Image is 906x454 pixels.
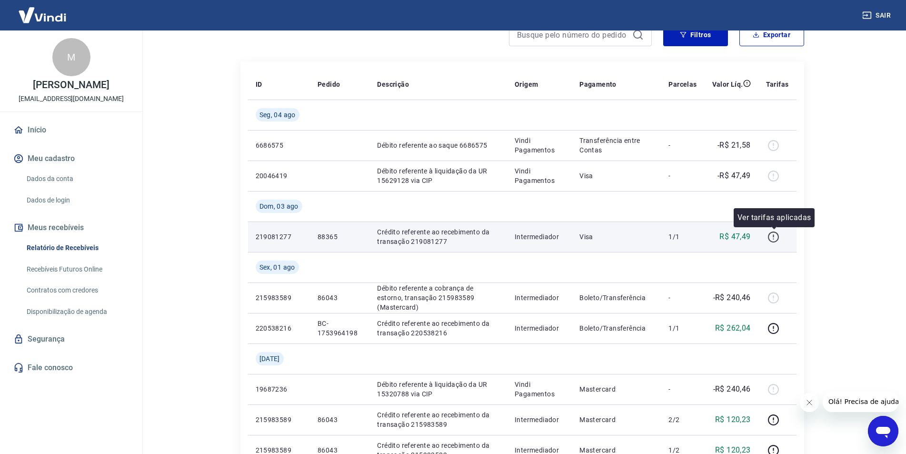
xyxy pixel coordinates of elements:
[318,80,340,89] p: Pedido
[11,329,131,350] a: Segurança
[868,416,898,446] iframe: Botão para abrir a janela de mensagens
[668,293,697,303] p: -
[11,0,73,30] img: Vindi
[515,166,564,185] p: Vindi Pagamentos
[663,23,728,46] button: Filtros
[579,323,653,333] p: Boleto/Transferência
[515,323,564,333] p: Intermediador
[259,262,295,272] span: Sex, 01 ago
[668,384,697,394] p: -
[719,231,750,242] p: R$ 47,49
[668,232,697,242] p: 1/1
[23,302,131,322] a: Disponibilização de agenda
[713,383,751,395] p: -R$ 240,46
[11,148,131,169] button: Meu cadastro
[256,171,302,181] p: 20046419
[517,28,628,42] input: Busque pelo número do pedido
[579,232,653,242] p: Visa
[668,323,697,333] p: 1/1
[256,80,262,89] p: ID
[318,293,362,303] p: 86043
[318,232,362,242] p: 88365
[717,140,751,151] p: -R$ 21,58
[712,80,743,89] p: Valor Líq.
[823,391,898,412] iframe: Mensagem da empresa
[515,232,564,242] p: Intermediador
[33,80,109,90] p: [PERSON_NAME]
[377,319,499,338] p: Crédito referente ao recebimento da transação 220538216
[11,357,131,378] a: Fale conosco
[19,94,124,104] p: [EMAIL_ADDRESS][DOMAIN_NAME]
[318,319,362,338] p: BC-1753964198
[515,380,564,399] p: Vindi Pagamentos
[579,136,653,155] p: Transferência entre Contas
[256,323,302,333] p: 220538216
[713,292,751,303] p: -R$ 240,46
[377,141,499,150] p: Débito referente ao saque 6686575
[860,7,895,24] button: Sair
[256,415,302,424] p: 215983589
[256,232,302,242] p: 219081277
[377,380,499,399] p: Débito referente à liquidação da UR 15320788 via CIP
[23,238,131,258] a: Relatório de Recebíveis
[259,202,299,211] span: Dom, 03 ago
[579,384,653,394] p: Mastercard
[715,414,751,425] p: R$ 120,23
[739,23,804,46] button: Exportar
[579,80,617,89] p: Pagamento
[377,227,499,246] p: Crédito referente ao recebimento da transação 219081277
[256,141,302,150] p: 6686575
[668,171,697,181] p: -
[377,410,499,429] p: Crédito referente ao recebimento da transação 215983589
[737,212,811,223] p: Ver tarifas aplicadas
[259,110,296,120] span: Seg, 04 ago
[515,136,564,155] p: Vindi Pagamentos
[515,80,538,89] p: Origem
[715,323,751,334] p: R$ 262,04
[11,217,131,238] button: Meus recebíveis
[579,171,653,181] p: Visa
[23,281,131,300] a: Contratos com credores
[6,7,80,14] span: Olá! Precisa de ajuda?
[579,415,653,424] p: Mastercard
[377,283,499,312] p: Débito referente a cobrança de estorno, transação 215983589 (Mastercard)
[23,191,131,210] a: Dados de login
[668,141,697,150] p: -
[256,293,302,303] p: 215983589
[318,415,362,424] p: 86043
[259,354,280,363] span: [DATE]
[579,293,653,303] p: Boleto/Transferência
[668,80,697,89] p: Parcelas
[800,393,819,412] iframe: Fechar mensagem
[717,170,751,182] p: -R$ 47,49
[23,260,131,279] a: Recebíveis Futuros Online
[11,120,131,141] a: Início
[515,293,564,303] p: Intermediador
[377,166,499,185] p: Débito referente à liquidação da UR 15629128 via CIP
[377,80,409,89] p: Descrição
[766,80,789,89] p: Tarifas
[668,415,697,424] p: 2/2
[256,384,302,394] p: 19687236
[52,38,90,76] div: M
[23,169,131,189] a: Dados da conta
[515,415,564,424] p: Intermediador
